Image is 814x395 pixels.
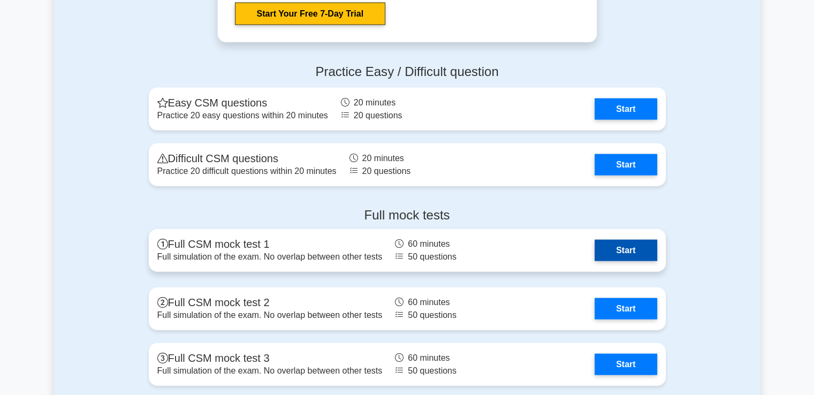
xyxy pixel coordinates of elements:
h4: Practice Easy / Difficult question [149,64,666,80]
a: Start Your Free 7-Day Trial [235,3,385,25]
a: Start [595,154,657,176]
a: Start [595,98,657,120]
h4: Full mock tests [149,208,666,223]
a: Start [595,240,657,261]
a: Start [595,354,657,375]
a: Start [595,298,657,320]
